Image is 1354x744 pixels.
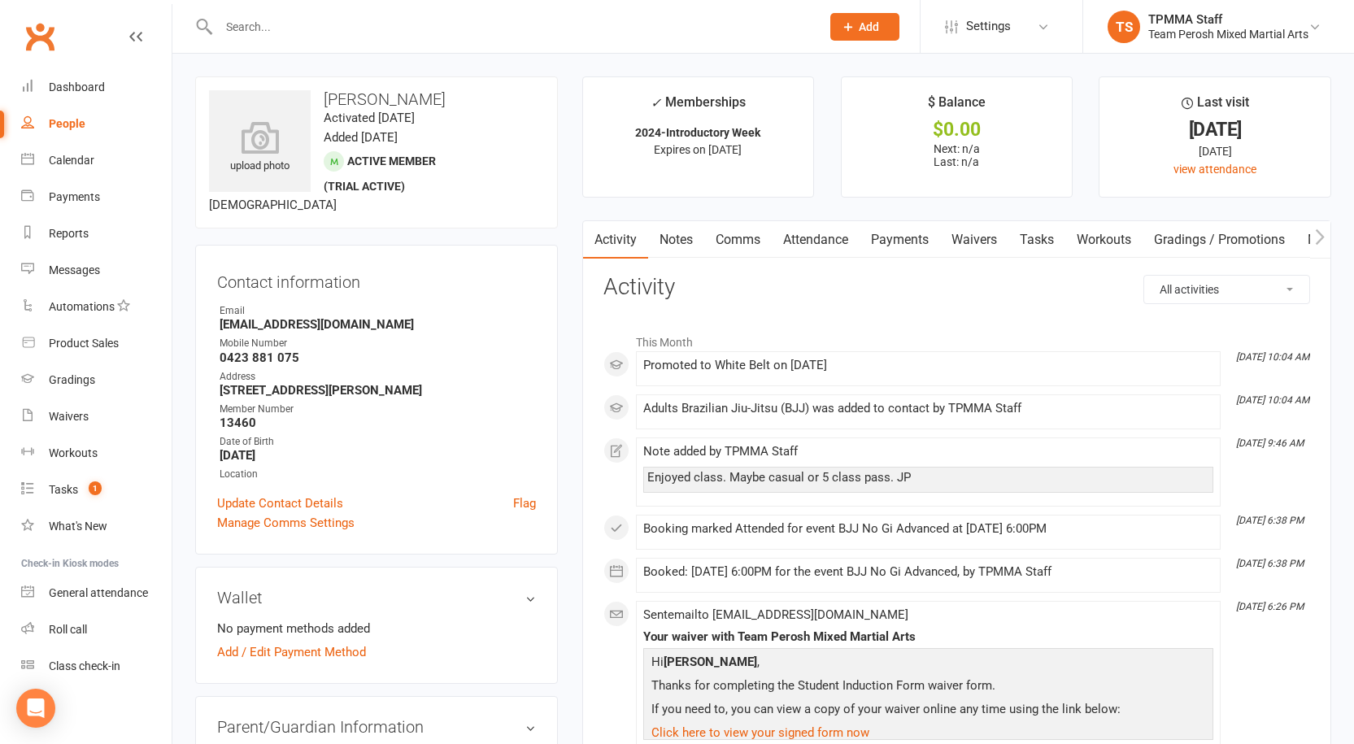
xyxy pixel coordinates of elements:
[21,106,172,142] a: People
[651,95,661,111] i: ✓
[209,198,337,212] span: [DEMOGRAPHIC_DATA]
[220,303,536,319] div: Email
[217,589,536,607] h3: Wallet
[643,565,1213,579] div: Booked: [DATE] 6:00PM for the event BJJ No Gi Advanced, by TPMMA Staff
[49,410,89,423] div: Waivers
[220,350,536,365] strong: 0423 881 075
[21,215,172,252] a: Reports
[635,126,760,139] strong: 2024-Introductory Week
[647,652,1209,676] p: Hi ,
[21,252,172,289] a: Messages
[49,117,85,130] div: People
[647,676,1209,699] p: Thanks for completing the Student Induction Form waiver form.
[220,336,536,351] div: Mobile Number
[1236,515,1304,526] i: [DATE] 6:38 PM
[772,221,860,259] a: Attendance
[651,725,869,740] a: Click here to view your signed form now
[21,435,172,472] a: Workouts
[217,513,355,533] a: Manage Comms Settings
[220,467,536,482] div: Location
[1236,394,1309,406] i: [DATE] 10:04 AM
[1173,163,1256,176] a: view attendance
[209,90,544,108] h3: [PERSON_NAME]
[21,648,172,685] a: Class kiosk mode
[214,15,809,38] input: Search...
[49,586,148,599] div: General attendance
[643,522,1213,536] div: Booking marked Attended for event BJJ No Gi Advanced at [DATE] 6:00PM
[49,300,115,313] div: Automations
[940,221,1008,259] a: Waivers
[1236,558,1304,569] i: [DATE] 6:38 PM
[49,263,100,276] div: Messages
[49,154,94,167] div: Calendar
[643,359,1213,372] div: Promoted to White Belt on [DATE]
[1065,221,1143,259] a: Workouts
[830,13,899,41] button: Add
[21,179,172,215] a: Payments
[49,337,119,350] div: Product Sales
[324,111,415,125] time: Activated [DATE]
[49,446,98,459] div: Workouts
[220,402,536,417] div: Member Number
[220,448,536,463] strong: [DATE]
[1143,221,1296,259] a: Gradings / Promotions
[217,718,536,736] h3: Parent/Guardian Information
[21,472,172,508] a: Tasks 1
[1236,351,1309,363] i: [DATE] 10:04 AM
[49,373,95,386] div: Gradings
[643,402,1213,416] div: Adults Brazilian Jiu-Jitsu (BJJ) was added to contact by TPMMA Staff
[16,689,55,728] div: Open Intercom Messenger
[49,80,105,94] div: Dashboard
[647,699,1209,723] p: If you need to, you can view a copy of your waiver online any time using the link below:
[21,398,172,435] a: Waivers
[654,143,742,156] span: Expires on [DATE]
[49,659,120,672] div: Class check-in
[651,92,746,122] div: Memberships
[1236,601,1304,612] i: [DATE] 6:26 PM
[49,520,107,533] div: What's New
[21,611,172,648] a: Roll call
[704,221,772,259] a: Comms
[21,69,172,106] a: Dashboard
[21,508,172,545] a: What's New
[1148,12,1308,27] div: TPMMA Staff
[220,383,536,398] strong: [STREET_ADDRESS][PERSON_NAME]
[603,275,1310,300] h3: Activity
[21,325,172,362] a: Product Sales
[21,362,172,398] a: Gradings
[217,619,536,638] li: No payment methods added
[603,325,1310,351] li: This Month
[324,130,398,145] time: Added [DATE]
[1114,121,1316,138] div: [DATE]
[49,227,89,240] div: Reports
[1114,142,1316,160] div: [DATE]
[664,655,757,669] strong: [PERSON_NAME]
[648,221,704,259] a: Notes
[49,623,87,636] div: Roll call
[1108,11,1140,43] div: TS
[220,369,536,385] div: Address
[643,445,1213,459] div: Note added by TPMMA Staff
[1182,92,1249,121] div: Last visit
[49,190,100,203] div: Payments
[21,289,172,325] a: Automations
[20,16,60,57] a: Clubworx
[220,434,536,450] div: Date of Birth
[856,121,1058,138] div: $0.00
[643,630,1213,644] div: Your waiver with Team Perosh Mixed Martial Arts
[860,221,940,259] a: Payments
[647,471,1209,485] div: Enjoyed class. Maybe casual or 5 class pass. JP
[209,121,311,175] div: upload photo
[217,494,343,513] a: Update Contact Details
[220,416,536,430] strong: 13460
[1236,437,1304,449] i: [DATE] 9:46 AM
[217,267,536,291] h3: Contact information
[583,221,648,259] a: Activity
[513,494,536,513] a: Flag
[1008,221,1065,259] a: Tasks
[324,154,436,193] span: Active member (trial active)
[856,142,1058,168] p: Next: n/a Last: n/a
[217,642,366,662] a: Add / Edit Payment Method
[89,481,102,495] span: 1
[1148,27,1308,41] div: Team Perosh Mixed Martial Arts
